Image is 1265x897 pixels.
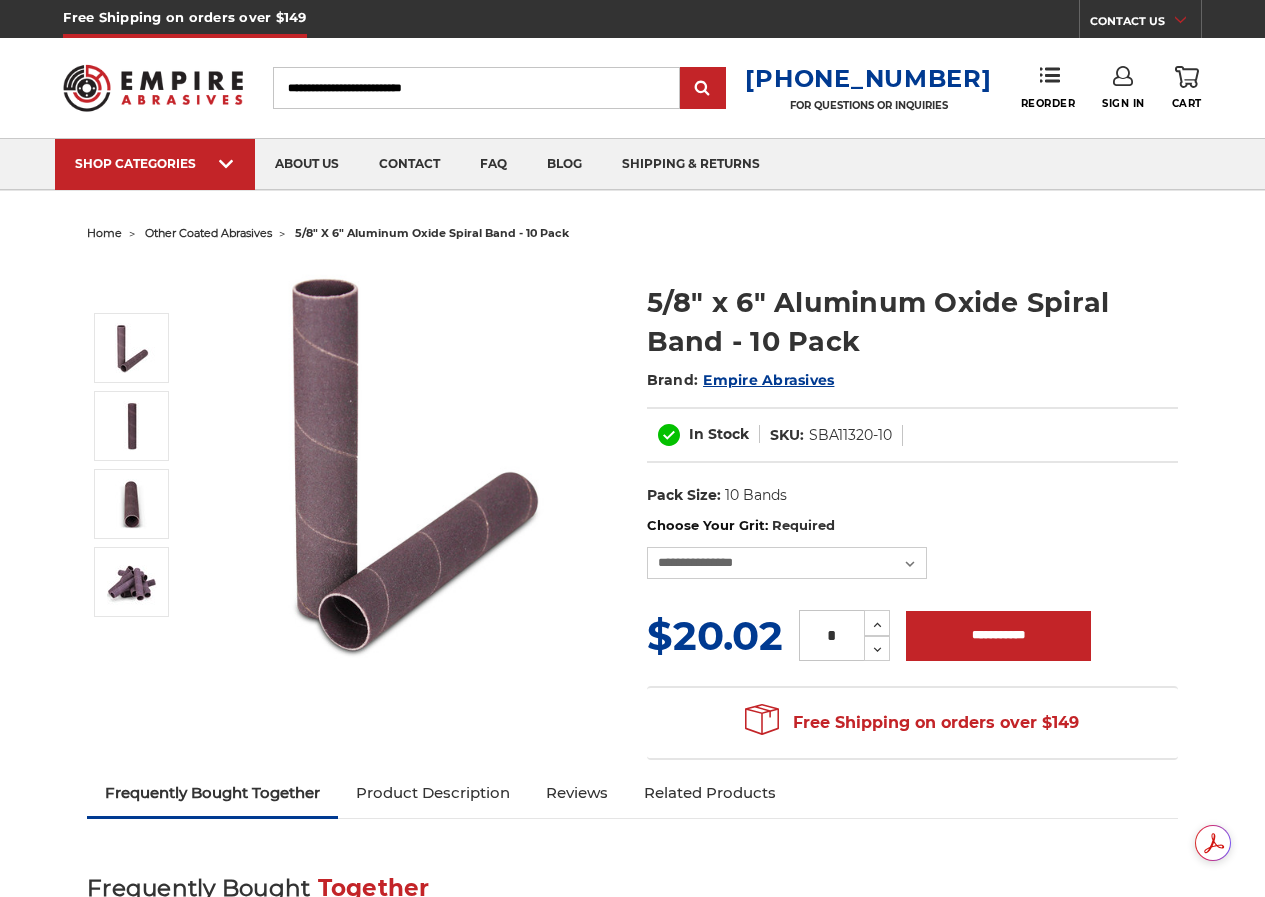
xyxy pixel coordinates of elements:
a: Reorder [1021,66,1076,109]
a: Frequently Bought Together [87,771,338,815]
a: about us [255,139,359,190]
dt: SKU: [770,425,804,446]
img: 5/8" x 6" Spiral Bands AOX [107,401,157,451]
h1: 5/8" x 6" Aluminum Oxide Spiral Band - 10 Pack [647,283,1178,361]
img: 5/8" x 6" AOX Spiral Bands [107,557,157,607]
span: Brand: [647,371,699,389]
a: Reviews [528,771,626,815]
div: SHOP CATEGORIES [75,156,235,171]
span: 5/8" x 6" aluminum oxide spiral band - 10 pack [295,226,569,240]
span: $20.02 [647,611,783,660]
a: Empire Abrasives [703,371,834,389]
a: Related Products [626,771,794,815]
a: CONTACT US [1090,10,1201,38]
a: [PHONE_NUMBER] [745,64,991,93]
dd: 10 Bands [725,485,787,506]
a: faq [460,139,527,190]
a: shipping & returns [602,139,780,190]
img: 5/8" x 6" Spiral Bands Aluminum Oxide [107,323,157,373]
label: Choose Your Grit: [647,516,1178,536]
input: Submit [683,69,723,109]
p: FOR QUESTIONS OR INQUIRIES [745,99,991,112]
a: Product Description [338,771,528,815]
span: Reorder [1021,97,1076,110]
a: blog [527,139,602,190]
span: Cart [1172,97,1202,110]
small: Required [772,517,835,533]
a: other coated abrasives [145,226,272,240]
span: Free Shipping on orders over $149 [745,703,1079,743]
a: home [87,226,122,240]
a: contact [359,139,460,190]
span: Sign In [1102,97,1145,110]
dd: SBA11320-10 [809,425,892,446]
img: 5/8" x 6" Spiral Bands Aluminum Oxide [212,262,612,662]
a: Cart [1172,66,1202,110]
img: Empire Abrasives [63,53,242,123]
img: 5/8" x 6" Aluminum Oxide Spiral Bands [107,479,157,529]
span: In Stock [689,425,749,443]
dt: Pack Size: [647,485,721,506]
